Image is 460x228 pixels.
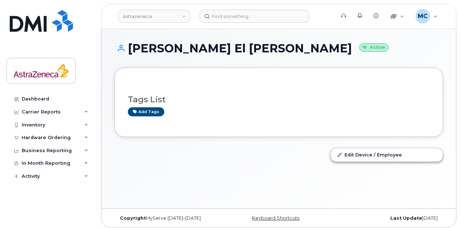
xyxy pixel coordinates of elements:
a: Keyboard Shortcuts [252,215,299,221]
div: [DATE] [334,215,443,221]
strong: Last Update [390,215,422,221]
strong: Copyright [120,215,146,221]
small: Active [359,43,389,52]
h3: Tags List [128,95,430,104]
a: Edit Device / Employee [331,148,443,161]
div: MyServe [DATE]–[DATE] [114,215,224,221]
a: Add tags [128,107,164,116]
h1: [PERSON_NAME] El [PERSON_NAME] [114,42,443,55]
